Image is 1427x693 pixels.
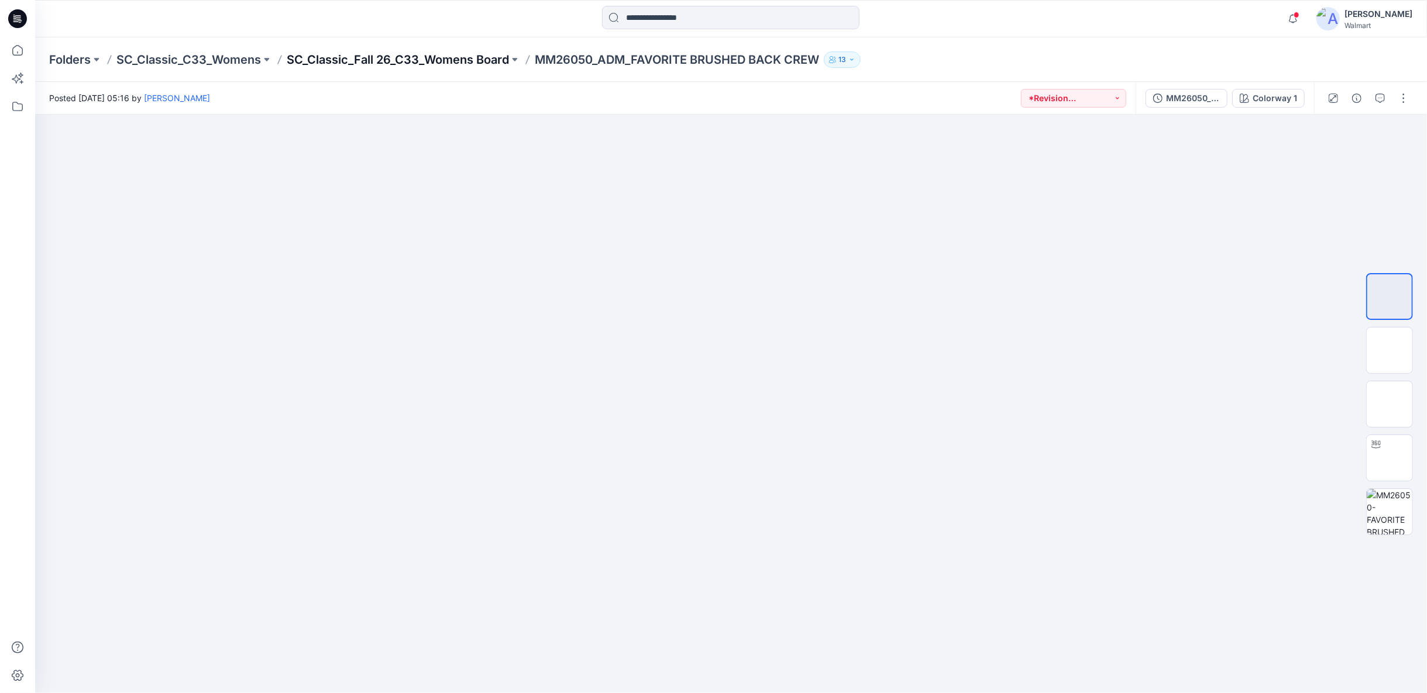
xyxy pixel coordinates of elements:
[1253,92,1297,105] div: Colorway 1
[1345,7,1412,21] div: [PERSON_NAME]
[1345,21,1412,30] div: Walmart
[824,51,861,68] button: 13
[1232,89,1305,108] button: Colorway 1
[1347,89,1366,108] button: Details
[1146,89,1227,108] button: MM26050_ADM_FAVORITE BRUSHED BACK CREW
[287,51,509,68] a: SC_Classic_Fall 26_C33_Womens Board
[144,93,210,103] a: [PERSON_NAME]
[1367,489,1412,535] img: MM26050-FAVORITE BRUSHED BACK CREW_compressed
[838,53,846,66] p: 13
[1316,7,1340,30] img: avatar
[49,92,210,104] span: Posted [DATE] 05:16 by
[116,51,261,68] a: SC_Classic_C33_Womens
[1166,92,1220,105] div: MM26050_ADM_FAVORITE BRUSHED BACK CREW
[535,51,819,68] p: MM26050_ADM_FAVORITE BRUSHED BACK CREW
[49,51,91,68] a: Folders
